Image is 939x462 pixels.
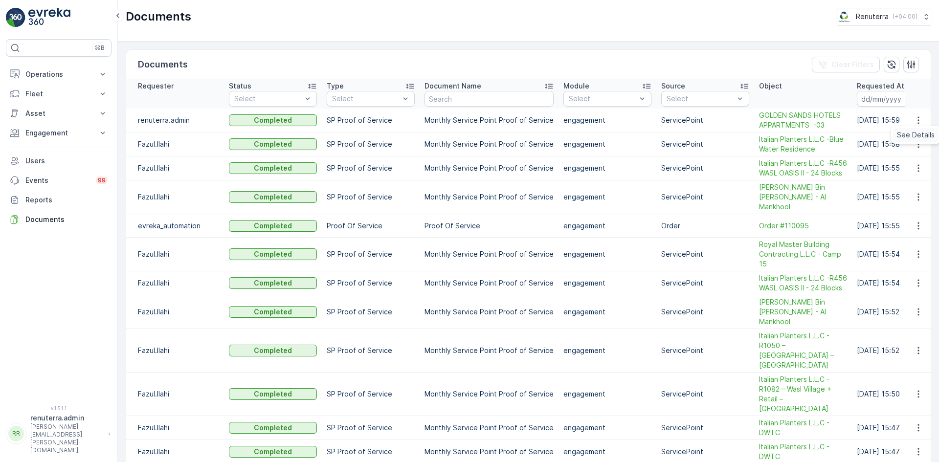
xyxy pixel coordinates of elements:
p: [PERSON_NAME][EMAIL_ADDRESS][PERSON_NAME][DOMAIN_NAME] [30,423,104,454]
a: Events99 [6,171,112,190]
a: See Details [893,128,939,142]
p: Events [25,176,90,185]
p: Fazul.Ilahi [138,249,219,259]
p: SP Proof of Service [327,346,415,355]
p: SP Proof of Service [327,115,415,125]
p: Documents [126,9,191,24]
div: RR [8,426,24,441]
span: Italian Planters L.L.C -DWTC [759,418,847,438]
p: Completed [254,447,292,457]
p: engagement [563,278,651,288]
p: evreka_automation [138,221,219,231]
button: RRrenuterra.admin[PERSON_NAME][EMAIL_ADDRESS][PERSON_NAME][DOMAIN_NAME] [6,413,112,454]
p: SP Proof of Service [327,249,415,259]
p: Engagement [25,128,92,138]
p: Monthly Service Point Proof of Service [425,139,554,149]
a: Users [6,151,112,171]
a: Italian Planters L.L.C -R456 WASL OASIS II - 24 Blocks [759,273,847,293]
img: logo_light-DOdMpM7g.png [28,8,70,27]
button: Fleet [6,84,112,104]
p: Operations [25,69,92,79]
p: Monthly Service Point Proof of Service [425,307,554,317]
p: engagement [563,447,651,457]
p: SP Proof of Service [327,192,415,202]
p: Documents [138,58,188,71]
p: renuterra.admin [138,115,219,125]
p: ServicePoint [661,389,749,399]
span: Italian Planters L.L.C -R1050 – [GEOGRAPHIC_DATA] – [GEOGRAPHIC_DATA] [759,331,847,370]
button: Completed [229,162,317,174]
img: logo [6,8,25,27]
span: [PERSON_NAME] Bin [PERSON_NAME] - Al Mankhool [759,297,847,327]
p: Renuterra [856,12,889,22]
p: Completed [254,249,292,259]
button: Completed [229,248,317,260]
p: Completed [254,192,292,202]
p: engagement [563,389,651,399]
p: SP Proof of Service [327,307,415,317]
button: Completed [229,220,317,232]
p: engagement [563,221,651,231]
p: Completed [254,423,292,433]
a: GOLDEN SANDS HOTELS APPARTMENTS -03 [759,110,847,130]
button: Operations [6,65,112,84]
span: Italian Planters L.L.C -R1082 – Wasl Village + Retail – [GEOGRAPHIC_DATA] [759,374,847,414]
p: SP Proof of Service [327,389,415,399]
p: Clear Filters [831,60,874,69]
button: Completed [229,422,317,434]
span: Royal Master Building Contracting L.L.C - Camp 15 [759,240,847,269]
p: Fazul.Ilahi [138,447,219,457]
a: Documents [6,210,112,229]
p: Fazul.Ilahi [138,423,219,433]
input: dd/mm/yyyy [857,91,924,107]
span: Italian Planters L.L.C -Blue Water Residence [759,134,847,154]
button: Asset [6,104,112,123]
p: Users [25,156,108,166]
button: Engagement [6,123,112,143]
p: ( +04:00 ) [893,13,917,21]
p: Monthly Service Point Proof of Service [425,346,554,355]
p: ServicePoint [661,307,749,317]
input: Search [425,91,554,107]
p: engagement [563,346,651,355]
span: v 1.51.1 [6,405,112,411]
p: Order [661,221,749,231]
p: ServicePoint [661,163,749,173]
p: SP Proof of Service [327,163,415,173]
button: Completed [229,277,317,289]
img: Screenshot_2024-07-26_at_13.33.01.png [837,11,852,22]
p: Monthly Service Point Proof of Service [425,163,554,173]
p: Completed [254,139,292,149]
p: SP Proof of Service [327,139,415,149]
p: Fleet [25,89,92,99]
p: Select [234,94,302,104]
p: Monthly Service Point Proof of Service [425,389,554,399]
a: Reports [6,190,112,210]
p: ServicePoint [661,447,749,457]
button: Completed [229,114,317,126]
p: ServicePoint [661,192,749,202]
p: 99 [98,176,106,184]
button: Completed [229,388,317,400]
a: Saeed Ebrahim Bin Darwish - Al Mankhool [759,297,847,327]
p: ⌘B [95,44,105,52]
span: Order #110095 [759,221,847,231]
p: Completed [254,115,292,125]
p: SP Proof of Service [327,278,415,288]
button: Completed [229,446,317,458]
p: Requester [138,81,174,91]
button: Completed [229,191,317,203]
a: Italian Planters L.L.C -R1082 – Wasl Village + Retail – Al Qusais [759,374,847,414]
p: engagement [563,307,651,317]
a: Italian Planters L.L.C -DWTC [759,442,847,462]
p: Fazul.Ilahi [138,307,219,317]
a: Italian Planters L.L.C -R456 WASL OASIS II - 24 Blocks [759,158,847,178]
p: SP Proof of Service [327,447,415,457]
p: Monthly Service Point Proof of Service [425,249,554,259]
button: Completed [229,138,317,150]
button: Clear Filters [812,57,880,72]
